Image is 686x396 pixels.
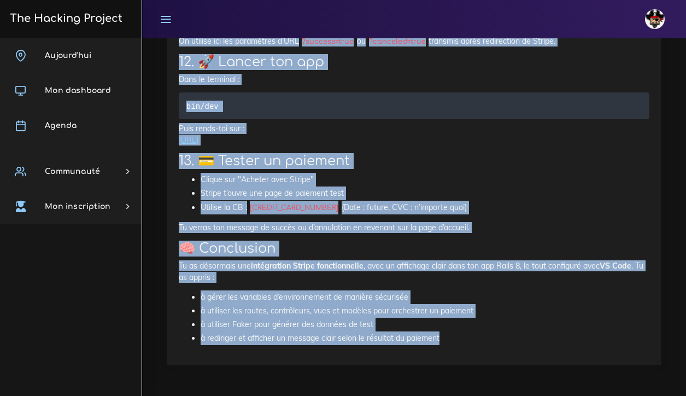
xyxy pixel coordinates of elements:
span: Communauté [45,167,100,176]
p: Tu verras ton message de succès ou d’annulation en revenant sur la page d’accueil. [179,222,649,233]
code: bin/dev [186,100,222,112]
li: à utiliser Faker pour générer des données de test [201,318,649,331]
li: à utiliser les routes, contrôleurs, vues et modèles pour orchestrer un paiement [201,304,649,318]
strong: intégration Stripe fonctionnelle [251,261,363,271]
h2: 13. 💳 Tester un paiement [179,153,649,169]
code: [CREDIT_CARD_NUMBER] [247,202,342,213]
h2: 🧠 Conclusion [179,241,649,257]
p: On utilise ici les paramètres d’URL ou transmis après redirection de Stripe. [179,36,649,46]
code: ?canceled=true [366,36,429,47]
strong: VS Code [600,261,631,271]
li: Utilise la CB : (Date : future, CVC : n’importe quoi) [201,201,649,214]
span: Aujourd'hui [45,51,91,60]
p: Dans le terminal : [179,74,649,85]
a: [URL] [179,135,198,145]
code: ?success=true [299,36,357,47]
li: à rediriger et afficher un message clair selon le résultat du paiement [201,331,649,345]
h3: The Hacking Project [7,13,122,25]
span: Agenda [45,121,77,130]
p: Tu as désormais une , avec un affichage clair dans ton app Rails 8, le tout configuré avec . Tu a... [179,260,649,283]
li: à gérer les variables d’environnement de manière sécurisée [201,290,649,304]
li: Clique sur "Acheter avec Stripe" [201,173,649,187]
img: avatar [645,9,665,29]
span: Mon dashboard [45,86,111,95]
p: Puis rends-toi sur : [179,123,649,145]
h2: 12. 🚀 Lancer ton app [179,54,649,70]
li: Stripe t’ouvre une page de paiement test [201,187,649,200]
span: Mon inscription [45,202,110,211]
